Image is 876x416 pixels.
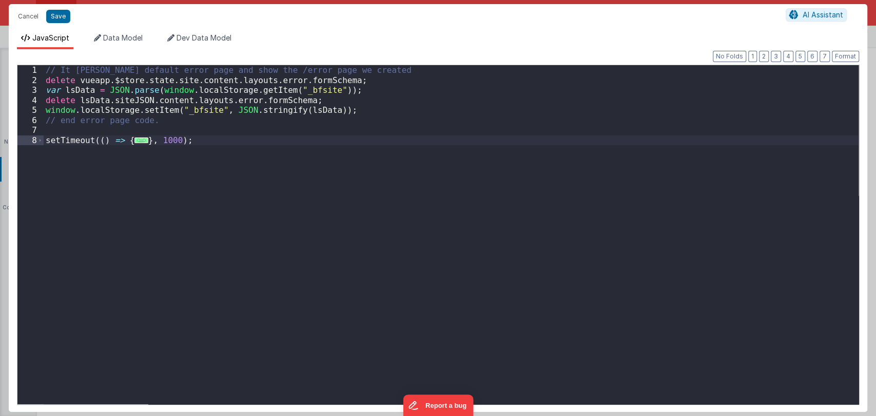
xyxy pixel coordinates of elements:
span: ... [134,137,148,143]
span: JavaScript [32,33,69,42]
div: 8 [17,135,44,146]
button: 1 [748,51,757,62]
button: Format [832,51,859,62]
button: No Folds [713,51,746,62]
div: 6 [17,115,44,126]
div: 2 [17,75,44,86]
span: AI Assistant [803,10,843,19]
button: 5 [795,51,805,62]
button: AI Assistant [786,8,847,22]
button: 2 [759,51,769,62]
button: 7 [820,51,830,62]
div: 4 [17,95,44,106]
button: 4 [783,51,793,62]
div: 3 [17,85,44,95]
button: Save [46,10,70,23]
span: Data Model [103,33,143,42]
button: 6 [807,51,817,62]
div: 5 [17,105,44,115]
div: 7 [17,125,44,135]
button: 3 [771,51,781,62]
iframe: Marker.io feedback button [403,394,473,416]
button: Cancel [13,9,44,24]
div: 1 [17,65,44,75]
span: Dev Data Model [177,33,231,42]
